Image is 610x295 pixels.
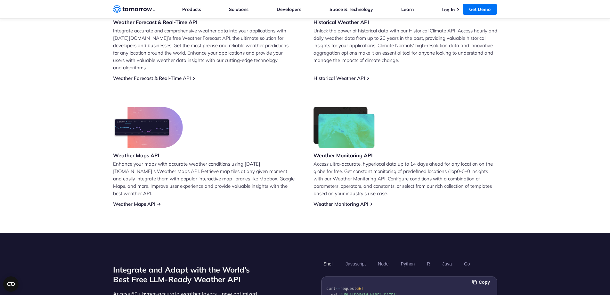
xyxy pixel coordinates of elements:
[113,27,297,71] p: Integrate accurate and comprehensive weather data into your applications with [DATE][DOMAIN_NAME]...
[3,276,19,292] button: Open CMP widget
[463,4,497,15] a: Get Demo
[401,6,414,12] a: Learn
[113,19,198,26] h3: Weather Forecast & Real-Time API
[461,258,472,269] button: Go
[356,286,363,291] span: GET
[113,75,191,81] a: Weather Forecast & Real-Time API
[113,152,183,159] h3: Weather Maps API
[113,160,297,197] p: Enhance your maps with accurate weather conditions using [DATE][DOMAIN_NAME]’s Weather Maps API. ...
[340,286,356,291] span: request
[277,6,301,12] a: Developers
[440,258,454,269] button: Java
[313,19,369,26] h3: Historical Weather API
[326,286,336,291] span: curl
[376,258,391,269] button: Node
[113,265,260,284] h2: Integrate and Adapt with the World’s Best Free LLM-Ready Weather API
[425,258,432,269] button: R
[313,152,375,159] h3: Weather Monitoring API
[398,258,417,269] button: Python
[182,6,201,12] a: Products
[229,6,248,12] a: Solutions
[113,201,155,207] a: Weather Maps API
[335,286,340,291] span: --
[313,75,365,81] a: Historical Weather API
[442,7,455,13] a: Log In
[313,201,368,207] a: Weather Monitoring API
[313,27,497,64] p: Unlock the power of historical data with our Historical Climate API. Access hourly and daily weat...
[343,258,368,269] button: Javascript
[313,160,497,197] p: Access ultra-accurate, hyperlocal data up to 14 days ahead for any location on the globe for free...
[472,279,492,286] button: Copy
[329,6,373,12] a: Space & Technology
[321,258,336,269] button: Shell
[113,4,155,14] a: Home link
